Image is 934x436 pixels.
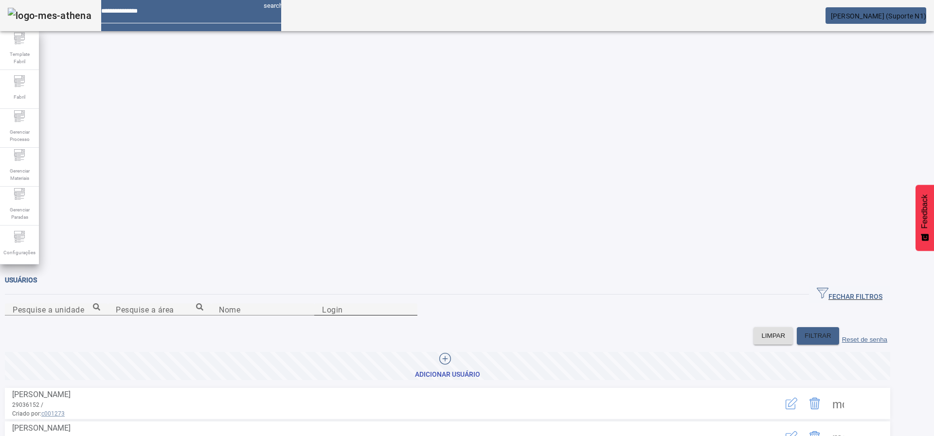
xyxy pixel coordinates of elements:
span: Gerenciar Paradas [5,203,34,224]
img: logo-mes-athena [8,8,91,23]
input: Number [116,304,203,315]
button: LIMPAR [754,327,793,345]
mat-label: Pesquise a unidade [13,305,84,314]
span: FILTRAR [805,331,831,341]
button: Mais [826,392,850,415]
span: c001273 [41,410,65,417]
input: Number [13,304,100,315]
span: Usuários [5,276,37,284]
span: Gerenciar Materiais [5,164,34,185]
span: [PERSON_NAME] (Suporte N1) [831,12,927,20]
mat-label: Pesquise a área [116,305,174,314]
button: Feedback - Mostrar pesquisa [916,185,934,251]
mat-label: Nome [219,305,240,314]
span: 29036152 / [12,401,43,408]
span: Configurações [0,246,38,259]
button: FILTRAR [797,327,839,345]
button: Delete [803,392,826,415]
mat-label: Login [322,305,343,314]
span: Criado por: [12,409,742,418]
label: Reset de senha [842,336,887,343]
div: Adicionar Usuário [415,370,480,380]
span: Fabril [11,90,28,104]
span: Gerenciar Processo [5,125,34,146]
span: [PERSON_NAME] [12,423,71,433]
button: FECHAR FILTROS [809,286,890,303]
span: LIMPAR [761,331,785,341]
button: Reset de senha [839,327,890,345]
span: Feedback [920,194,929,228]
span: FECHAR FILTROS [817,287,882,302]
span: [PERSON_NAME] [12,390,71,399]
span: Template Fabril [5,48,34,68]
button: Adicionar Usuário [5,352,890,380]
